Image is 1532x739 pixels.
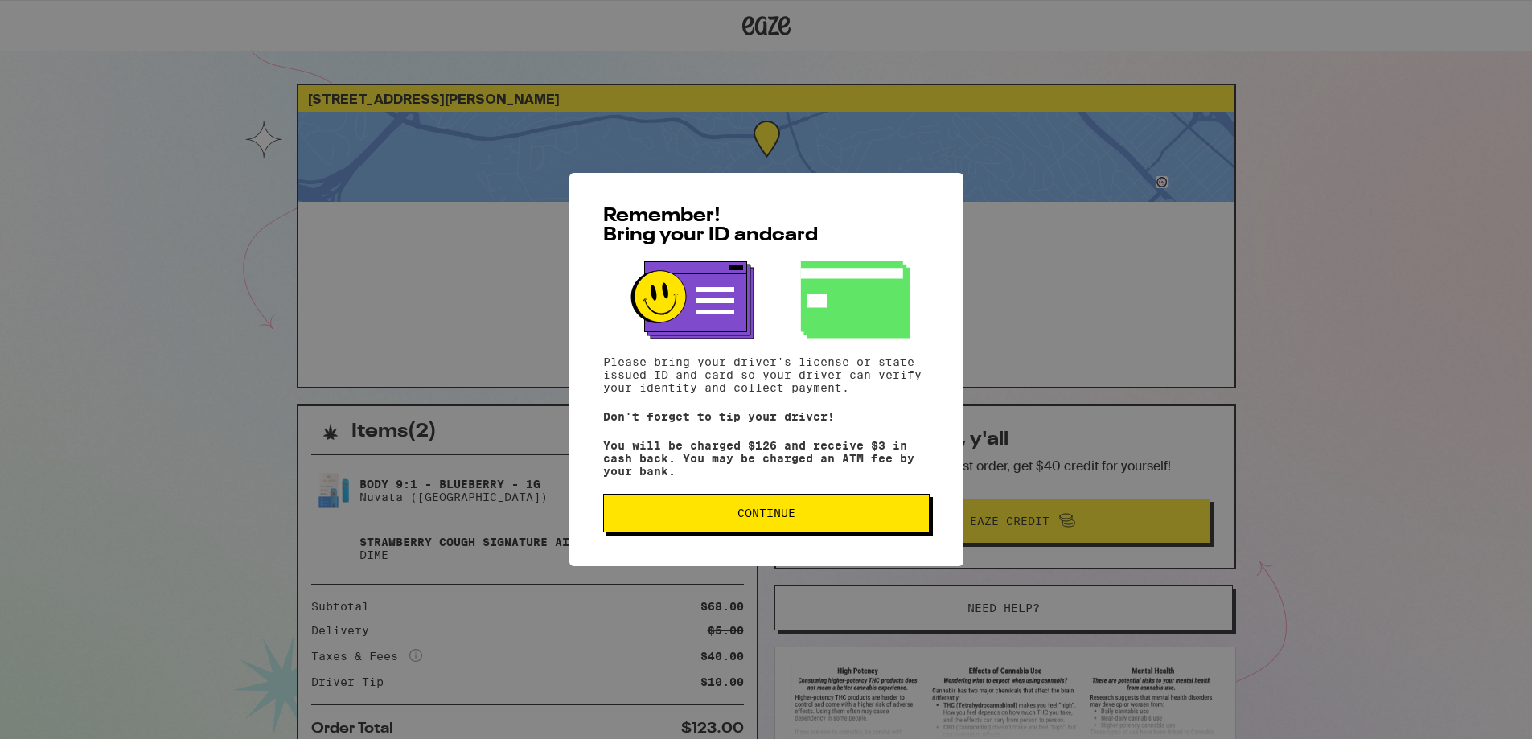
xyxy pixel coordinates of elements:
[603,207,818,245] span: Remember! Bring your ID and card
[603,494,930,532] button: Continue
[603,439,930,478] p: You will be charged $126 and receive $3 in cash back. You may be charged an ATM fee by your bank.
[737,507,795,519] span: Continue
[603,410,930,423] p: Don't forget to tip your driver!
[603,355,930,394] p: Please bring your driver's license or state issued ID and card so your driver can verify your ide...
